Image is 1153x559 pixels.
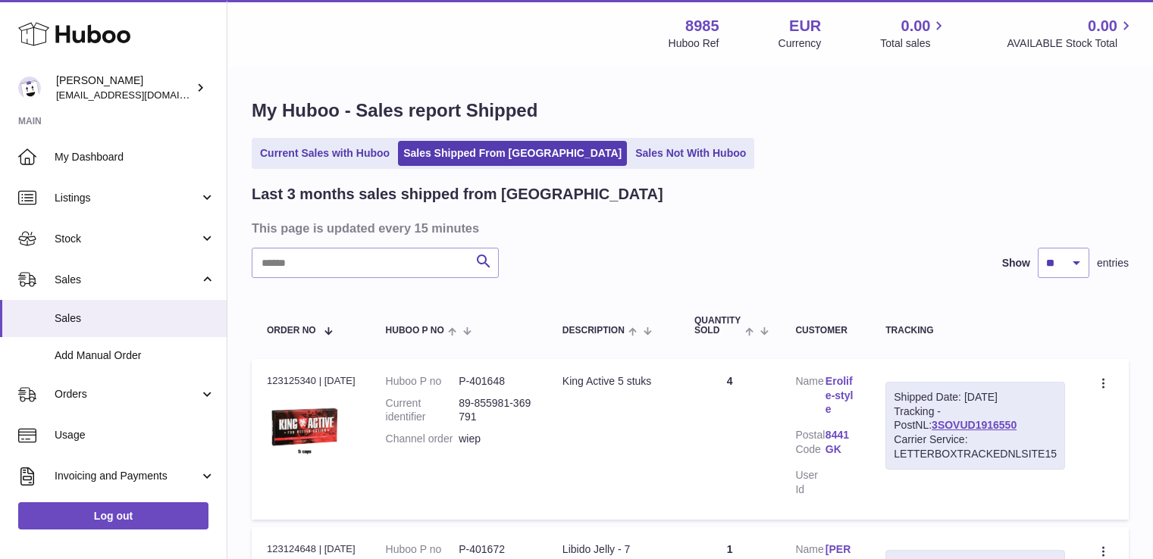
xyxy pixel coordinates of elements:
dt: Huboo P no [386,374,459,389]
dt: Huboo P no [386,542,459,557]
span: Add Manual Order [55,348,215,363]
div: Huboo Ref [669,36,719,51]
a: 0.00 AVAILABLE Stock Total [1007,16,1135,51]
span: Usage [55,428,215,442]
span: My Dashboard [55,150,215,164]
dt: Postal Code [795,428,825,461]
td: 4 [679,359,780,520]
div: Customer [795,326,855,336]
a: 8441 GK [826,428,855,457]
span: 0.00 [1088,16,1117,36]
span: Description [562,326,625,336]
span: entries [1097,256,1129,270]
strong: 8985 [685,16,719,36]
a: Log out [18,502,208,529]
strong: EUR [789,16,821,36]
span: Stock [55,232,199,246]
div: Tracking - PostNL: [885,382,1065,470]
dt: Name [795,374,825,421]
dt: Current identifier [386,396,459,425]
span: Total sales [880,36,948,51]
div: Currency [779,36,822,51]
h3: This page is updated every 15 minutes [252,220,1125,236]
dd: P-401672 [459,542,532,557]
dt: Channel order [386,432,459,446]
div: 123125340 | [DATE] [267,374,356,388]
dd: P-401648 [459,374,532,389]
dt: User Id [795,468,825,497]
h2: Last 3 months sales shipped from [GEOGRAPHIC_DATA] [252,184,663,205]
span: Quantity Sold [694,316,741,336]
a: Sales Not With Huboo [630,141,751,166]
div: Shipped Date: [DATE] [894,390,1057,404]
div: Tracking [885,326,1065,336]
span: Orders [55,387,199,401]
a: 0.00 Total sales [880,16,948,51]
span: 0.00 [901,16,931,36]
a: Sales Shipped From [GEOGRAPHIC_DATA] [398,141,627,166]
span: Sales [55,311,215,326]
span: Invoicing and Payments [55,469,199,483]
div: [PERSON_NAME] [56,73,193,102]
span: Listings [55,191,199,205]
span: AVAILABLE Stock Total [1007,36,1135,51]
a: 3SOVUD1916550 [932,419,1017,431]
div: King Active 5 stuks [562,374,664,389]
label: Show [1002,256,1030,270]
dd: 89-855981-369791 [459,396,532,425]
span: [EMAIL_ADDRESS][DOMAIN_NAME] [56,89,223,101]
dd: wiep [459,432,532,446]
a: Current Sales with Huboo [255,141,395,166]
img: king-active-king-active-5-capules.jpg [267,392,343,462]
h1: My Huboo - Sales report Shipped [252,98,1129,123]
div: Carrier Service: LETTERBOXTRACKEDNLSITE15 [894,433,1057,461]
span: Order No [267,326,316,336]
span: Sales [55,273,199,287]
span: Huboo P no [386,326,444,336]
a: Erolife-style [826,374,855,417]
img: info@dehaanlifestyle.nl [18,77,41,99]
div: 123124648 | [DATE] [267,542,356,556]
